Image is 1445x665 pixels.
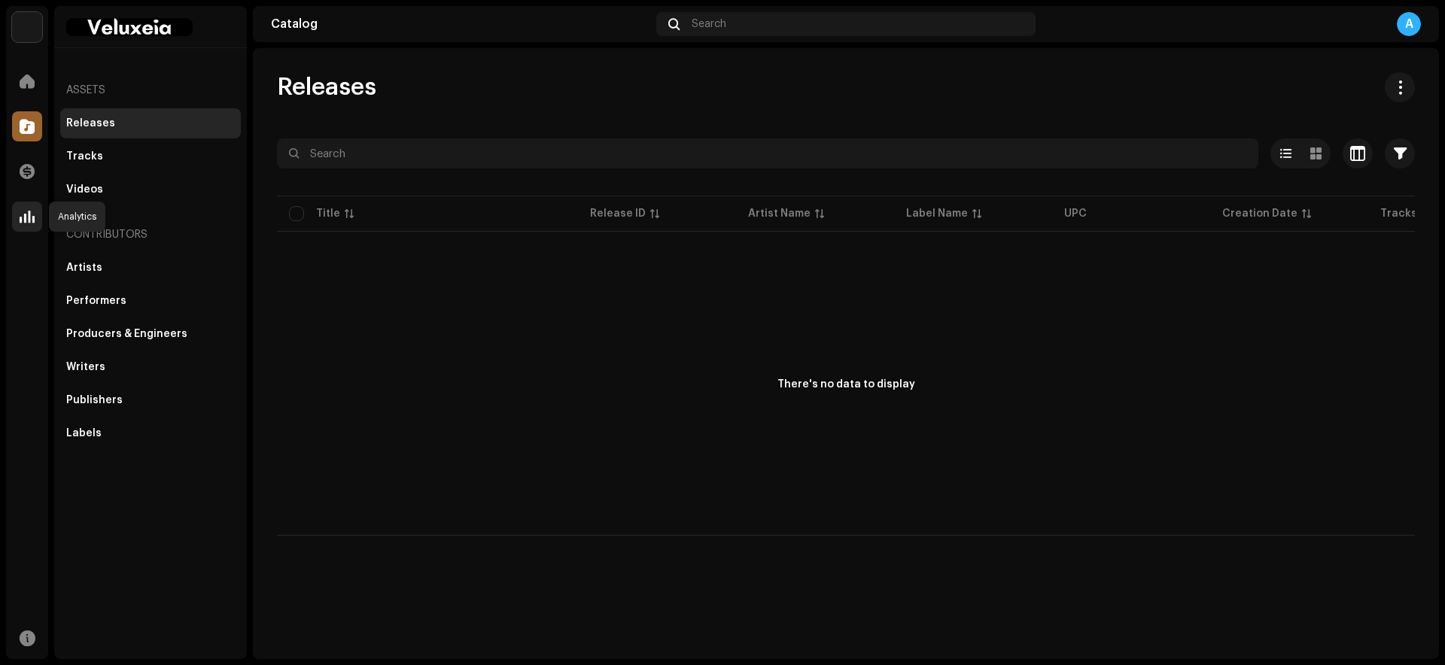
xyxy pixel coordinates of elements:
re-m-nav-item: Artists [60,253,241,283]
div: Artists [66,262,102,274]
re-m-nav-item: Releases [60,108,241,138]
div: Tracks [66,150,103,162]
div: A [1397,12,1421,36]
re-m-nav-item: Performers [60,286,241,316]
div: Performers [66,295,126,307]
re-m-nav-item: Publishers [60,385,241,415]
re-a-nav-header: Assets [60,72,241,108]
re-m-nav-item: Labels [60,418,241,448]
span: Search [692,18,726,30]
div: Writers [66,361,105,373]
div: Videos [66,184,103,196]
input: Search [277,138,1258,169]
re-m-nav-item: Writers [60,352,241,382]
re-a-nav-header: Contributors [60,217,241,253]
span: Releases [277,72,376,102]
img: 5e0b14aa-8188-46af-a2b3-2644d628e69a [12,12,42,42]
div: There's no data to display [777,377,915,393]
re-m-nav-item: Tracks [60,141,241,172]
div: Releases [66,117,115,129]
div: Catalog [271,18,650,30]
re-m-nav-item: Videos [60,175,241,205]
div: Producers & Engineers [66,328,187,340]
re-m-nav-item: Producers & Engineers [60,319,241,349]
div: Labels [66,427,102,439]
div: Publishers [66,394,123,406]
